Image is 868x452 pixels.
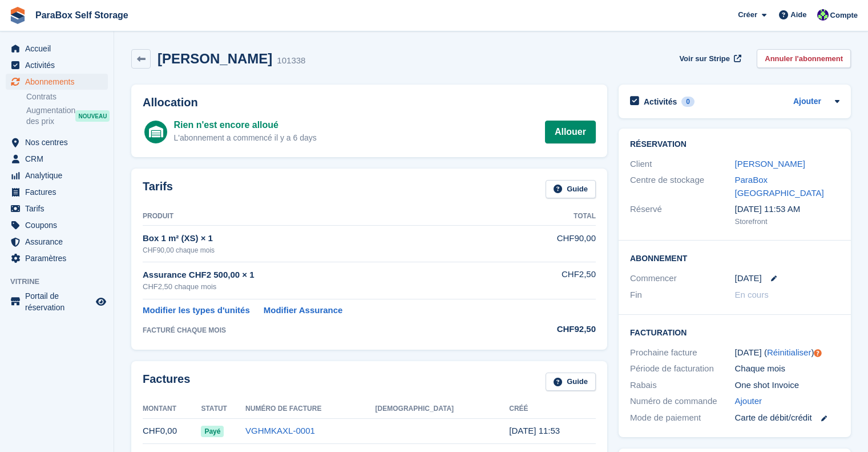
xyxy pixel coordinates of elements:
[630,362,735,375] div: Période de facturation
[245,400,375,418] th: Numéro de facture
[522,207,596,226] th: Total
[25,151,94,167] span: CRM
[735,395,762,408] a: Ajouter
[817,9,829,21] img: Tess Bédat
[6,167,108,183] a: menu
[522,323,596,336] div: CHF92,50
[26,91,108,102] a: Contrats
[681,97,695,107] div: 0
[10,276,114,287] span: Vitrine
[630,289,735,302] div: Fin
[679,53,730,65] span: Voir sur Stripe
[174,132,317,144] div: L'abonnement a commencé il y a 6 days
[25,217,94,233] span: Coupons
[143,232,522,245] div: Box 1 m² (XS) × 1
[6,290,108,313] a: menu
[143,96,596,109] h2: Allocation
[6,217,108,233] a: menu
[735,175,824,198] a: ParaBox [GEOGRAPHIC_DATA]
[522,226,596,262] td: CHF90,00
[738,9,757,21] span: Créer
[830,10,858,21] span: Compte
[143,245,522,255] div: CHF90,00 chaque mois
[143,400,201,418] th: Montant
[26,105,75,127] span: Augmentation des prix
[245,426,315,435] a: VGHMKAXL-0001
[735,362,840,375] div: Chaque mois
[158,51,272,66] h2: [PERSON_NAME]
[6,41,108,57] a: menu
[143,304,250,317] a: Modifier les types d'unités
[264,304,343,317] a: Modifier Assurance
[509,426,560,435] time: 2025-08-13 09:53:15 UTC
[630,158,735,171] div: Client
[25,134,94,150] span: Nos centres
[6,250,108,266] a: menu
[630,252,839,263] h2: Abonnement
[143,281,522,293] div: CHF2,50 chaque mois
[630,203,735,227] div: Réservé
[644,97,677,107] h2: Activités
[630,395,735,408] div: Numéro de commande
[143,207,522,226] th: Produit
[757,49,851,68] a: Annuler l'abonnement
[25,57,94,73] span: Activités
[630,379,735,392] div: Rabais
[174,118,317,132] div: Rien n'est encore alloué
[6,74,108,90] a: menu
[25,41,94,57] span: Accueil
[735,272,762,285] time: 2025-08-12 23:00:00 UTC
[735,346,840,359] div: [DATE] ( )
[6,184,108,200] a: menu
[675,49,743,68] a: Voir sur Stripe
[143,325,522,335] div: FACTURÉ CHAQUE MOIS
[735,203,840,216] div: [DATE] 11:53 AM
[735,290,769,299] span: En cours
[735,379,840,392] div: One shot Invoice
[25,234,94,250] span: Assurance
[25,290,94,313] span: Portail de réservation
[25,250,94,266] span: Paramètres
[6,57,108,73] a: menu
[143,269,522,282] div: Assurance CHF2 500,00 × 1
[545,121,596,143] a: Allouer
[6,234,108,250] a: menu
[9,7,26,24] img: stora-icon-8386f47178a22dfd0bd8f6a31ec36ba5ce8667c1dd55bd0f319d3a0aa187defe.svg
[630,140,839,149] h2: Réservation
[26,105,108,127] a: Augmentation des prix NOUVEAU
[767,347,812,357] a: Réinitialiser
[793,95,821,109] a: Ajouter
[735,411,840,425] div: Carte de débit/crédit
[25,167,94,183] span: Analytique
[201,426,224,437] span: Payé
[201,400,245,418] th: Statut
[75,110,110,122] div: NOUVEAU
[25,184,94,200] span: Factures
[94,295,108,309] a: Boutique d'aperçu
[6,151,108,167] a: menu
[277,54,305,67] div: 101338
[790,9,806,21] span: Aide
[6,134,108,150] a: menu
[813,348,823,358] div: Tooltip anchor
[522,262,596,299] td: CHF2,50
[735,159,805,169] a: [PERSON_NAME]
[143,180,173,199] h2: Tarifs
[143,373,190,391] h2: Factures
[735,216,840,227] div: Storefront
[31,6,133,25] a: ParaBox Self Storage
[546,373,596,391] a: Guide
[6,201,108,217] a: menu
[25,201,94,217] span: Tarifs
[630,326,839,338] h2: Facturation
[546,180,596,199] a: Guide
[25,74,94,90] span: Abonnements
[376,400,510,418] th: [DEMOGRAPHIC_DATA]
[630,272,735,285] div: Commencer
[630,346,735,359] div: Prochaine facture
[630,411,735,425] div: Mode de paiement
[630,174,735,199] div: Centre de stockage
[143,418,201,444] td: CHF0,00
[509,400,596,418] th: Créé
